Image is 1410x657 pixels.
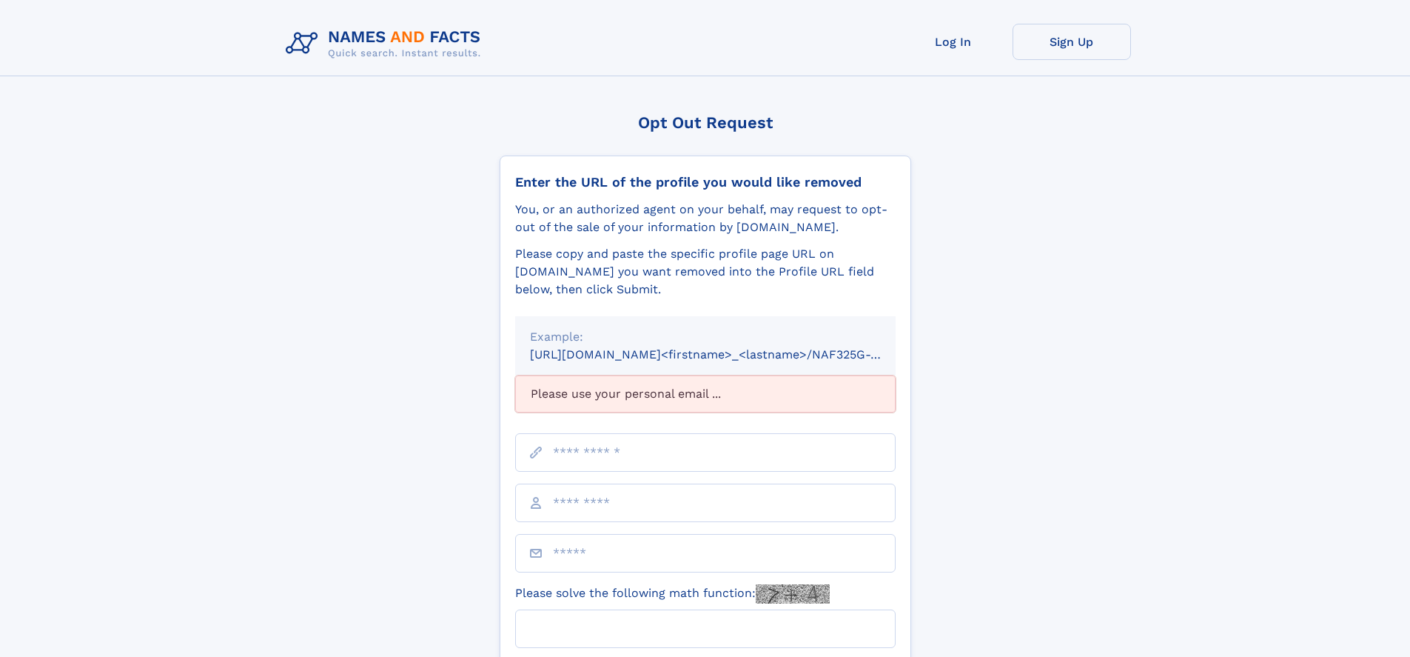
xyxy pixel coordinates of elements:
div: Enter the URL of the profile you would like removed [515,174,896,190]
div: Opt Out Request [500,113,911,132]
a: Log In [894,24,1013,60]
div: Example: [530,328,881,346]
div: Please copy and paste the specific profile page URL on [DOMAIN_NAME] you want removed into the Pr... [515,245,896,299]
a: Sign Up [1013,24,1131,60]
div: Please use your personal email ... [515,376,896,413]
label: Please solve the following math function: [515,584,830,604]
small: [URL][DOMAIN_NAME]<firstname>_<lastname>/NAF325G-xxxxxxxx [530,347,924,361]
img: Logo Names and Facts [280,24,493,64]
div: You, or an authorized agent on your behalf, may request to opt-out of the sale of your informatio... [515,201,896,236]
